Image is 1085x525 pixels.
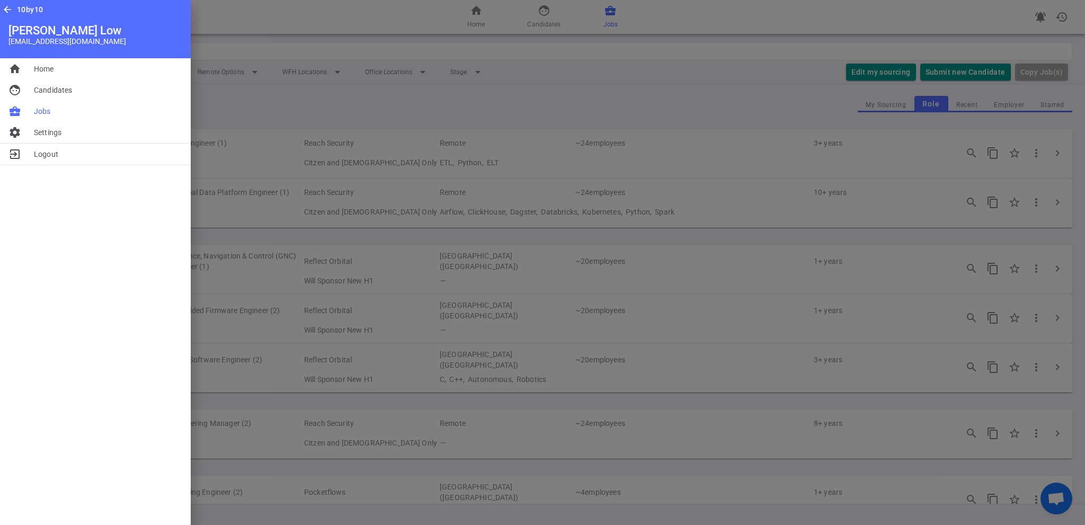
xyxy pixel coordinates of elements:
[8,24,182,37] div: [PERSON_NAME] Low
[34,106,51,117] span: Jobs
[2,4,13,15] span: arrow_back
[8,148,21,161] span: exit_to_app
[8,37,182,46] div: [EMAIL_ADDRESS][DOMAIN_NAME]
[8,84,21,96] span: face
[34,127,61,138] span: Settings
[34,149,58,159] span: Logout
[34,64,54,74] span: Home
[8,105,21,118] span: business_center
[8,126,21,139] span: settings
[8,63,21,75] span: home
[34,85,72,95] span: Candidates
